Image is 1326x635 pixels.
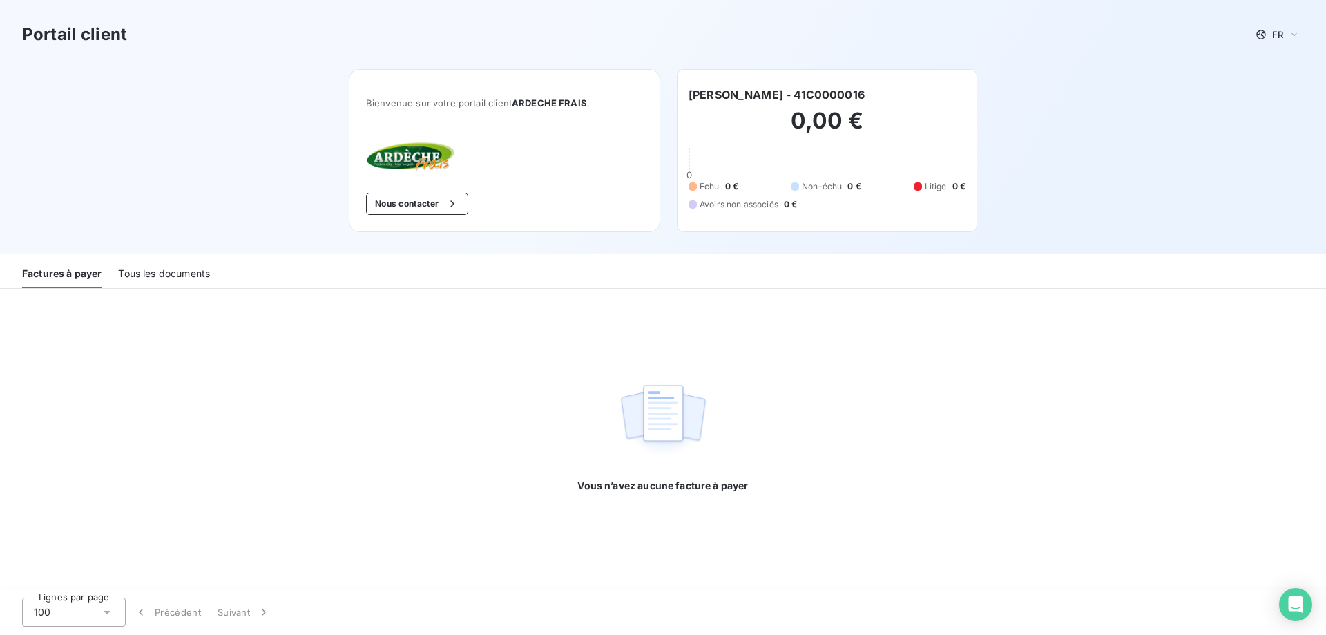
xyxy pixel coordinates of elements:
span: Non-échu [802,180,842,193]
span: Vous n’avez aucune facture à payer [577,479,748,493]
button: Nous contacter [366,193,468,215]
h3: Portail client [22,22,127,47]
span: Échu [700,180,720,193]
img: empty state [619,377,707,463]
span: Avoirs non associés [700,198,778,211]
div: Tous les documents [118,259,210,288]
span: Litige [925,180,947,193]
h2: 0,00 € [689,107,965,149]
img: Company logo [366,142,454,171]
span: ARDECHE FRAIS [512,97,587,108]
div: Factures à payer [22,259,102,288]
span: 0 [686,169,692,180]
h6: [PERSON_NAME] - 41C0000016 [689,86,865,103]
div: Open Intercom Messenger [1279,588,1312,621]
span: Bienvenue sur votre portail client . [366,97,643,108]
span: 0 € [784,198,797,211]
span: FR [1272,29,1283,40]
span: 0 € [847,180,861,193]
span: 0 € [952,180,965,193]
span: 100 [34,605,50,619]
button: Précédent [126,598,209,627]
button: Suivant [209,598,279,627]
span: 0 € [725,180,738,193]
